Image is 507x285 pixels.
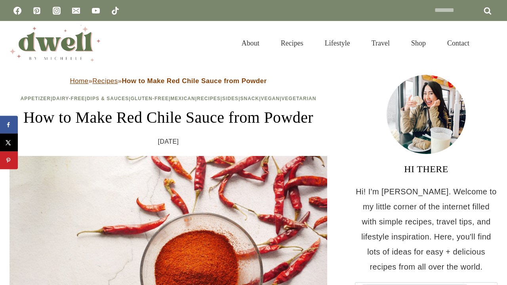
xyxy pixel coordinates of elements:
a: Recipes [92,77,118,85]
span: » » [70,77,267,85]
a: Appetizer [21,96,51,101]
span: | | | | | | | | | [21,96,316,101]
a: Travel [361,29,400,57]
a: Facebook [10,3,25,19]
a: Dips & Sauces [87,96,129,101]
p: Hi! I'm [PERSON_NAME]. Welcome to my little corner of the internet filled with simple recipes, tr... [355,184,497,274]
button: View Search Form [484,36,497,50]
a: Dairy-Free [52,96,85,101]
a: Vegan [261,96,280,101]
a: Recipes [197,96,221,101]
a: Instagram [49,3,65,19]
a: Email [68,3,84,19]
a: Snack [240,96,259,101]
a: Pinterest [29,3,45,19]
a: TikTok [107,3,123,19]
a: Mexican [170,96,195,101]
a: Contact [436,29,480,57]
nav: Primary Navigation [231,29,480,57]
a: Recipes [270,29,314,57]
time: [DATE] [158,136,179,148]
a: Gluten-Free [131,96,169,101]
a: Shop [400,29,436,57]
a: About [231,29,270,57]
strong: How to Make Red Chile Sauce from Powder [122,77,267,85]
a: Vegetarian [282,96,316,101]
img: DWELL by michelle [10,25,101,61]
a: YouTube [88,3,104,19]
a: Home [70,77,89,85]
h3: HI THERE [355,162,497,176]
a: Lifestyle [314,29,361,57]
h1: How to Make Red Chile Sauce from Powder [10,106,327,129]
a: Sides [222,96,238,101]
